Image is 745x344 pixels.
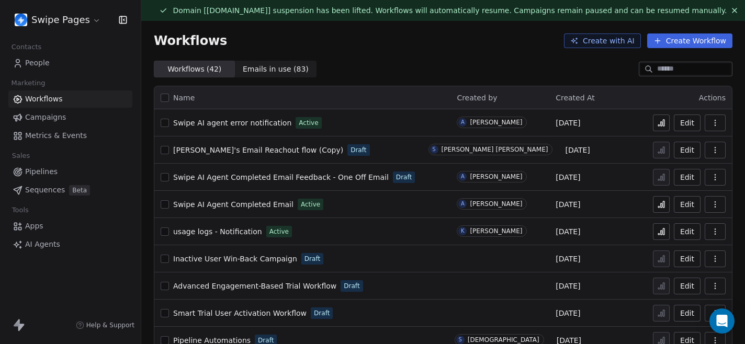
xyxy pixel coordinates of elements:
div: A [461,200,465,208]
span: Active [269,227,289,236]
a: Swipe AI Agent Completed Email [173,199,294,210]
div: [PERSON_NAME] [PERSON_NAME] [442,146,548,153]
span: usage logs - Notification [173,227,262,236]
img: user_01J93QE9VH11XXZQZDP4TWZEES.jpg [15,14,27,26]
span: [DATE] [556,281,580,291]
div: S [459,336,462,344]
span: Smart Trial User Activation Workflow [173,309,307,317]
button: Edit [674,142,701,158]
span: [DATE] [556,118,580,128]
div: [PERSON_NAME] [470,173,522,180]
a: Help & Support [76,321,134,329]
span: [PERSON_NAME]'s Email Reachout flow (Copy) [173,146,343,154]
span: Swipe AI Agent Completed Email Feedback - One Off Email [173,173,389,181]
button: Edit [674,278,701,294]
span: Tools [7,202,33,218]
span: Campaigns [25,112,66,123]
span: Domain [[DOMAIN_NAME]] suspension has been lifted. Workflows will automatically resume. Campaigns... [173,6,727,15]
span: [DATE] [556,308,580,318]
span: Inactive User Win-Back Campaign [173,255,297,263]
span: Swipe Pages [31,13,90,27]
div: [PERSON_NAME] [470,119,522,126]
button: Edit [674,114,701,131]
span: Created by [457,94,497,102]
span: Apps [25,221,43,232]
span: Workflows [25,94,63,105]
button: Create with AI [564,33,641,48]
span: Advanced Engagement-Based Trial Workflow [173,282,336,290]
span: [DATE] [556,226,580,237]
span: Help & Support [86,321,134,329]
button: Edit [674,250,701,267]
a: Swipe AI Agent Completed Email Feedback - One Off Email [173,172,389,182]
a: usage logs - Notification [173,226,262,237]
span: Draft [351,145,366,155]
a: Inactive User Win-Back Campaign [173,254,297,264]
a: Apps [8,217,132,235]
span: Workflows [154,33,227,48]
span: Draft [344,281,359,291]
a: SequencesBeta [8,181,132,199]
span: Swipe AI agent error notification [173,119,291,127]
span: Contacts [7,39,46,55]
span: Actions [699,94,726,102]
a: Advanced Engagement-Based Trial Workflow [173,281,336,291]
span: Name [173,93,195,104]
a: Pipelines [8,163,132,180]
span: Active [299,118,318,128]
span: Draft [396,173,412,182]
span: Marketing [7,75,50,91]
div: S [432,145,435,154]
span: Pipelines [25,166,58,177]
div: Open Intercom Messenger [709,308,735,334]
a: Metrics & Events [8,127,132,144]
button: Create Workflow [647,33,732,48]
span: AI Agents [25,239,60,250]
div: [PERSON_NAME] [470,200,522,208]
span: People [25,58,50,68]
span: Metrics & Events [25,130,87,141]
span: Draft [314,308,330,318]
span: Swipe AI Agent Completed Email [173,200,294,209]
button: Edit [674,196,701,213]
span: Active [301,200,320,209]
button: Edit [674,305,701,322]
a: Swipe AI agent error notification [173,118,291,128]
span: Sales [7,148,35,164]
div: [DEMOGRAPHIC_DATA] [468,336,539,343]
span: Draft [304,254,320,263]
div: [PERSON_NAME] [470,227,522,235]
span: [DATE] [556,254,580,264]
span: Emails in use ( 83 ) [243,64,309,75]
button: Swipe Pages [13,11,103,29]
button: Edit [674,223,701,240]
a: Campaigns [8,109,132,126]
span: Beta [69,185,90,196]
span: [DATE] [565,145,590,155]
button: Edit [674,169,701,186]
div: A [461,173,465,181]
a: Smart Trial User Activation Workflow [173,308,307,318]
span: [DATE] [556,199,580,210]
a: Workflows [8,90,132,108]
a: People [8,54,132,72]
span: [DATE] [556,172,580,182]
a: AI Agents [8,236,132,253]
div: A [461,118,465,127]
span: Sequences [25,185,65,196]
a: [PERSON_NAME]'s Email Reachout flow (Copy) [173,145,343,155]
div: K [461,227,465,235]
span: Created At [556,94,595,102]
